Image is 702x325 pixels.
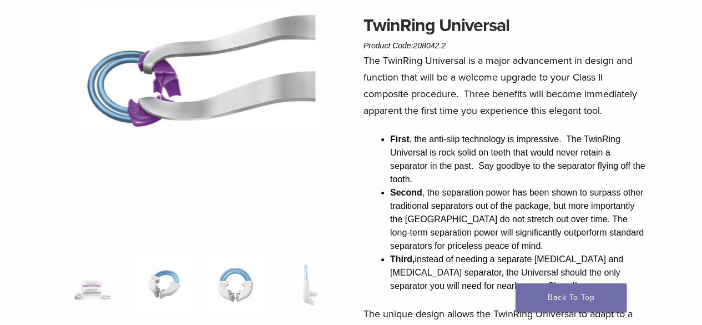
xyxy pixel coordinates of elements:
[390,253,649,293] li: instead of needing a separate [MEDICAL_DATA] and [MEDICAL_DATA] separator, the Universal should t...
[279,258,334,312] img: TwinRing Universal - Image 4
[390,134,410,144] strong: First
[65,258,120,312] img: 208042.2-324x324.png
[137,258,191,312] img: TwinRing Universal - Image 2
[390,133,649,186] li: , the anti-slip technology is impressive. The TwinRing Universal is rock solid on teeth that woul...
[84,12,315,129] img: TwinRing Universal - Image 6
[390,188,422,197] strong: Second
[390,254,415,264] strong: Third,
[363,12,649,39] h1: TwinRing Universal
[413,41,445,50] span: 208042.2
[516,283,627,312] a: Back To Top
[363,41,446,50] span: Product Code:
[208,258,262,312] img: TwinRing Universal - Image 3
[363,52,649,119] p: The TwinRing Universal is a major advancement in design and function that will be a welcome upgra...
[390,186,649,253] li: , the separation power has been shown to surpass other traditional separators out of the package,...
